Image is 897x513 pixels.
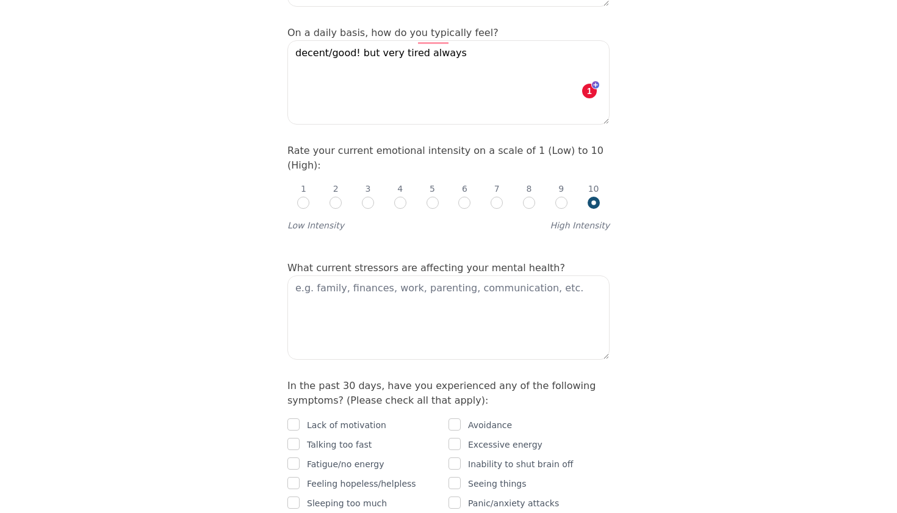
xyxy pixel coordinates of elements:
[366,183,371,195] p: 3
[307,476,416,491] p: Feeling hopeless/helpless
[301,183,306,195] p: 1
[588,183,599,195] p: 10
[550,219,610,231] label: High Intensity
[287,380,596,406] label: In the past 30 days, have you experienced any of the following symptoms? (Please check all that a...
[307,457,384,471] p: Fatigue/no energy
[494,183,500,195] p: 7
[468,496,559,511] p: Panic/anxiety attacks
[307,437,372,452] p: Talking too fast
[287,262,565,274] label: What current stressors are affecting your mental health?
[287,27,499,38] label: On a daily basis, how do you typically feel?
[468,457,574,471] p: Inability to shut brain off
[287,219,344,231] label: Low Intensity
[462,183,467,195] p: 6
[558,183,564,195] p: 9
[430,183,435,195] p: 5
[468,418,512,432] p: Avoidance
[287,145,603,171] label: Rate your current emotional intensity on a scale of 1 (Low) to 10 (High):
[397,183,403,195] p: 4
[307,496,387,511] p: Sleeping too much
[468,437,542,452] p: Excessive energy
[527,183,532,195] p: 8
[287,40,610,125] textarea: decent/good! but very tired always
[468,476,527,491] p: Seeing things
[307,418,386,432] p: Lack of motivation
[333,183,339,195] p: 2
